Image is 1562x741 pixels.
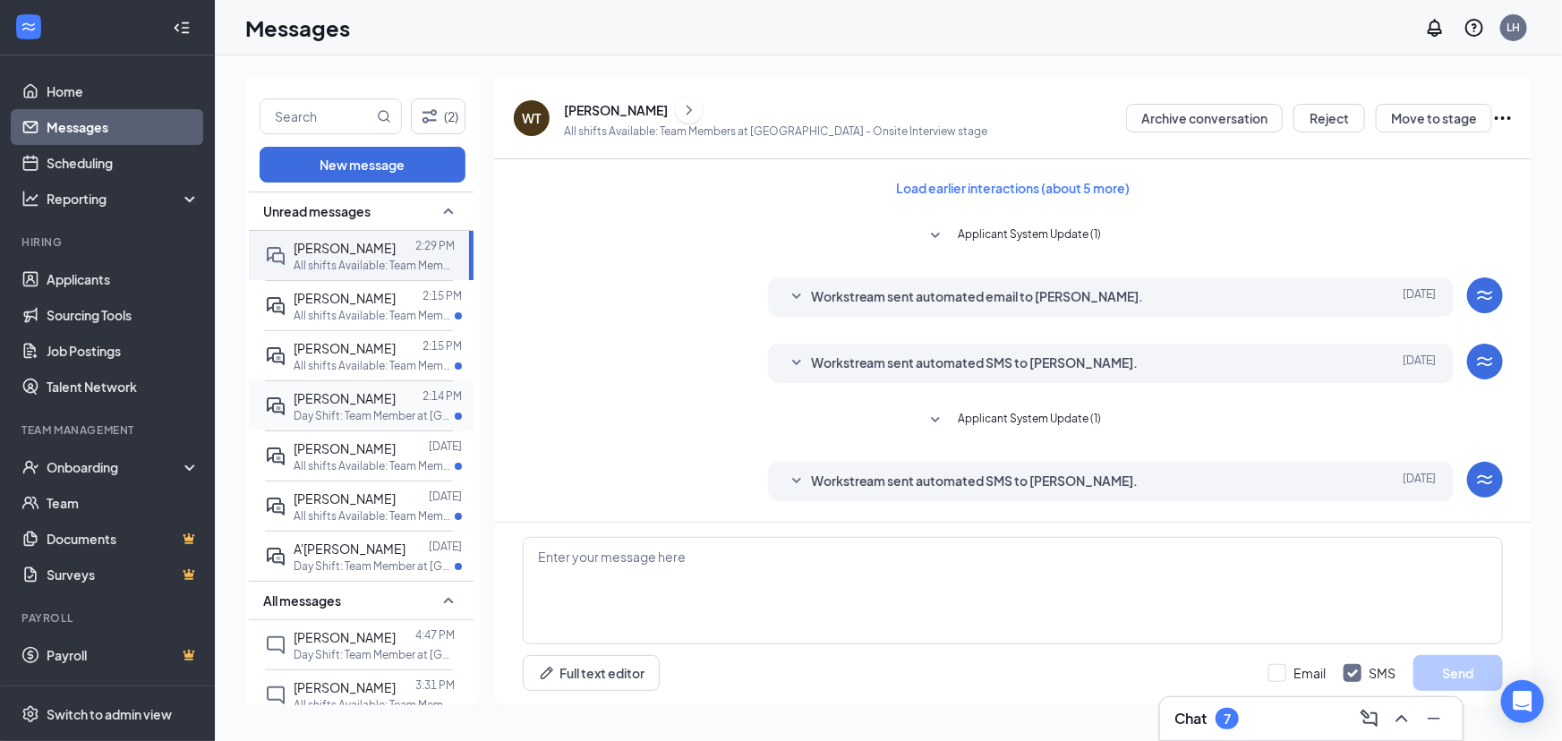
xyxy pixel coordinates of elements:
svg: ChevronUp [1391,708,1413,729]
span: [PERSON_NAME] [294,290,396,306]
div: LH [1507,20,1521,35]
p: Day Shift: Team Member at [GEOGRAPHIC_DATA] [294,408,455,423]
svg: WorkstreamLogo [1474,351,1496,372]
p: 2:14 PM [423,388,462,404]
button: Send [1413,655,1503,691]
a: Talent Network [47,369,200,405]
a: Team [47,485,200,521]
svg: ComposeMessage [1359,708,1380,729]
p: [DATE] [429,439,462,454]
svg: SmallChevronDown [925,226,946,247]
a: Home [47,73,200,109]
p: All shifts Available: Team Members at [GEOGRAPHIC_DATA] [294,258,455,273]
span: Workstream sent automated SMS to [PERSON_NAME]. [811,353,1139,374]
svg: UserCheck [21,458,39,476]
svg: WorkstreamLogo [20,18,38,36]
div: Switch to admin view [47,705,172,723]
svg: SmallChevronDown [786,286,807,308]
svg: SmallChevronDown [786,471,807,492]
button: SmallChevronDownApplicant System Update (1) [925,226,1101,247]
svg: Settings [21,705,39,723]
svg: Minimize [1423,708,1445,729]
p: Day Shift: Team Member at [GEOGRAPHIC_DATA] [294,558,455,574]
div: [PERSON_NAME] [564,101,668,119]
svg: Analysis [21,190,39,208]
svg: ChatInactive [265,685,286,706]
p: 2:15 PM [423,338,462,353]
button: ChevronUp [1387,704,1416,733]
span: Applicant System Update (1) [958,226,1101,247]
button: SmallChevronDownApplicant System Update (1) [925,410,1101,431]
svg: MagnifyingGlass [377,109,391,123]
span: [PERSON_NAME] [294,240,396,256]
svg: ActiveDoubleChat [265,345,286,367]
button: Reject [1293,104,1365,132]
a: Sourcing Tools [47,297,200,333]
button: Filter (2) [411,98,465,134]
p: All shifts Available: Team Members at [GEOGRAPHIC_DATA] [294,508,455,524]
button: Archive conversation [1126,104,1283,132]
p: [DATE] [429,489,462,504]
span: [PERSON_NAME] [294,490,396,507]
div: Hiring [21,234,196,250]
span: [PERSON_NAME] [294,390,396,406]
a: Applicants [47,261,200,297]
svg: WorkstreamLogo [1474,469,1496,490]
svg: Collapse [173,19,191,37]
a: Scheduling [47,145,200,181]
span: [DATE] [1403,286,1436,308]
p: 4:47 PM [415,627,455,643]
svg: QuestionInfo [1464,17,1485,38]
span: [PERSON_NAME] [294,440,396,456]
svg: SmallChevronDown [925,410,946,431]
svg: Filter [419,106,440,127]
p: All shifts Available: Team Members at [GEOGRAPHIC_DATA] [294,697,455,712]
button: Move to stage [1376,104,1492,132]
p: 2:29 PM [415,238,455,253]
span: Workstream sent automated email to [PERSON_NAME]. [811,286,1144,308]
svg: Ellipses [1492,107,1514,129]
svg: SmallChevronDown [786,353,807,374]
span: [DATE] [1403,471,1436,492]
svg: DoubleChat [265,245,286,267]
svg: ChatInactive [265,635,286,656]
button: ChevronRight [676,97,703,123]
button: ComposeMessage [1355,704,1384,733]
div: Team Management [21,422,196,438]
svg: WorkstreamLogo [1474,285,1496,306]
svg: ActiveDoubleChat [265,295,286,317]
div: WT [523,109,542,127]
p: [DATE] [429,539,462,554]
span: [PERSON_NAME] [294,679,396,695]
div: Onboarding [47,458,184,476]
p: All shifts Available: Team Members at [GEOGRAPHIC_DATA] [294,358,455,373]
p: 2:15 PM [423,288,462,303]
p: Day Shift: Team Member at [GEOGRAPHIC_DATA] [294,647,455,662]
a: DocumentsCrown [47,521,200,557]
p: All shifts Available: Team Members at [GEOGRAPHIC_DATA] - Onsite Interview stage [564,123,987,139]
span: [DATE] [1403,353,1436,374]
input: Search [260,99,373,133]
svg: Notifications [1424,17,1446,38]
span: Workstream sent automated SMS to [PERSON_NAME]. [811,471,1139,492]
p: All shifts Available: Team Members at [GEOGRAPHIC_DATA] [294,308,455,323]
button: Load earlier interactions (about 5 more) [881,174,1145,202]
svg: SmallChevronUp [438,200,459,222]
div: 7 [1224,711,1231,727]
span: [PERSON_NAME] [294,340,396,356]
span: Applicant System Update (1) [958,410,1101,431]
a: PayrollCrown [47,637,200,673]
div: Payroll [21,610,196,626]
h1: Messages [245,13,350,43]
div: Open Intercom Messenger [1501,680,1544,723]
a: Messages [47,109,200,145]
p: 3:31 PM [415,677,455,693]
button: Full text editorPen [523,655,660,691]
a: SurveysCrown [47,557,200,592]
svg: Pen [538,664,556,682]
button: Minimize [1420,704,1448,733]
a: Job Postings [47,333,200,369]
svg: ActiveDoubleChat [265,496,286,517]
svg: ActiveDoubleChat [265,446,286,467]
svg: ChevronRight [680,99,698,121]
